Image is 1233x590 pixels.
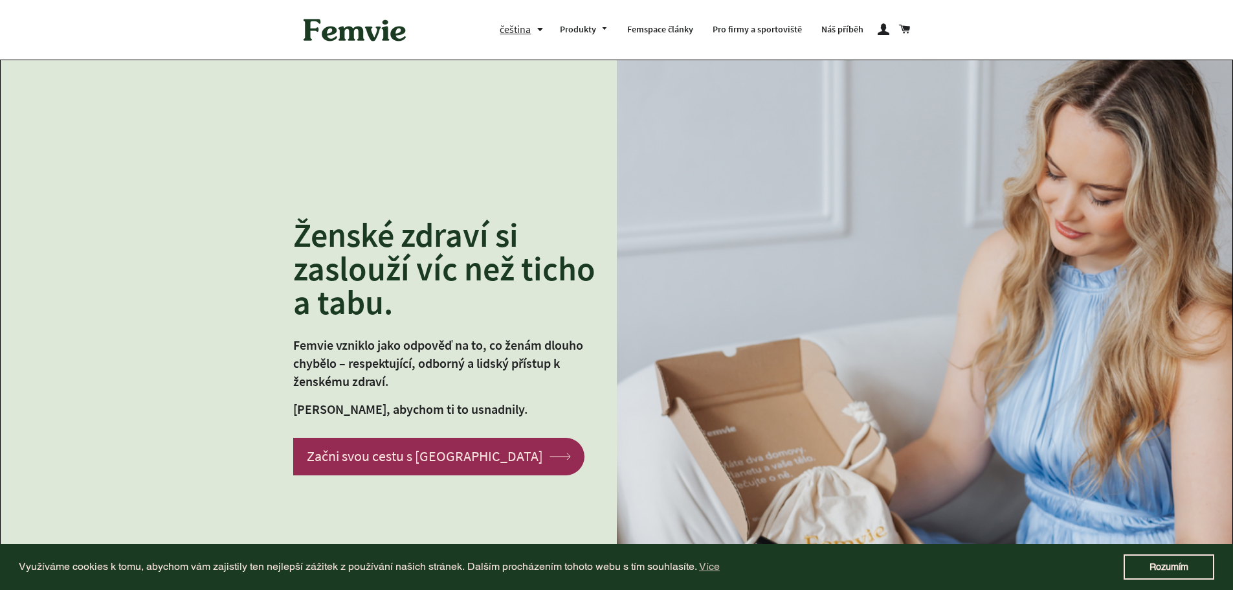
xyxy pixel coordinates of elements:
[617,13,703,47] a: Femspace články
[296,10,413,50] img: Femvie
[293,336,597,391] p: Femvie vzniklo jako odpověď na to, co ženám dlouho chybělo – respektující, odborný a lidský příst...
[19,557,1124,576] span: Využíváme cookies k tomu, abychom vám zajistily ten nejlepší zážitek z používání našich stránek. ...
[1074,506,1227,567] iframe: Tidio Chat
[293,438,584,475] a: Začni svou cestu s [GEOGRAPHIC_DATA]
[697,557,722,576] a: learn more about cookies
[812,13,873,47] a: Náš příběh
[293,218,597,319] h2: Ženské zdraví si zaslouží víc než ticho a tabu.
[703,13,812,47] a: Pro firmy a sportoviště
[550,13,617,47] a: Produkty
[500,21,550,38] button: čeština
[293,400,597,418] p: [PERSON_NAME], abychom ti to usnadnily.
